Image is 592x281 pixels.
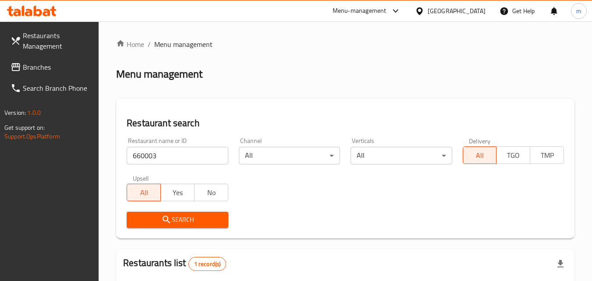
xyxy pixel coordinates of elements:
span: Yes [164,186,191,199]
div: Menu-management [333,6,386,16]
a: Home [116,39,144,50]
div: All [239,147,340,164]
button: No [194,184,228,201]
nav: breadcrumb [116,39,574,50]
a: Support.OpsPlatform [4,131,60,142]
h2: Menu management [116,67,202,81]
div: All [351,147,452,164]
span: All [131,186,157,199]
span: No [198,186,225,199]
a: Restaurants Management [4,25,99,57]
span: m [576,6,581,16]
span: Branches [23,62,92,72]
span: TGO [500,149,527,162]
input: Search for restaurant name or ID.. [127,147,228,164]
div: Export file [550,253,571,274]
div: [GEOGRAPHIC_DATA] [428,6,486,16]
button: Yes [160,184,195,201]
span: Version: [4,107,26,118]
span: 1 record(s) [189,260,226,268]
label: Delivery [469,138,491,144]
button: Search [127,212,228,228]
button: All [127,184,161,201]
span: Get support on: [4,122,45,133]
span: Restaurants Management [23,30,92,51]
h2: Restaurants list [123,256,226,271]
span: Search Branch Phone [23,83,92,93]
div: Total records count [188,257,227,271]
li: / [148,39,151,50]
span: Menu management [154,39,213,50]
label: Upsell [133,175,149,181]
button: All [463,146,497,164]
h2: Restaurant search [127,117,564,130]
span: 1.0.0 [27,107,41,118]
span: All [467,149,493,162]
span: Search [134,214,221,225]
a: Search Branch Phone [4,78,99,99]
span: TMP [534,149,560,162]
button: TMP [530,146,564,164]
a: Branches [4,57,99,78]
button: TGO [496,146,530,164]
